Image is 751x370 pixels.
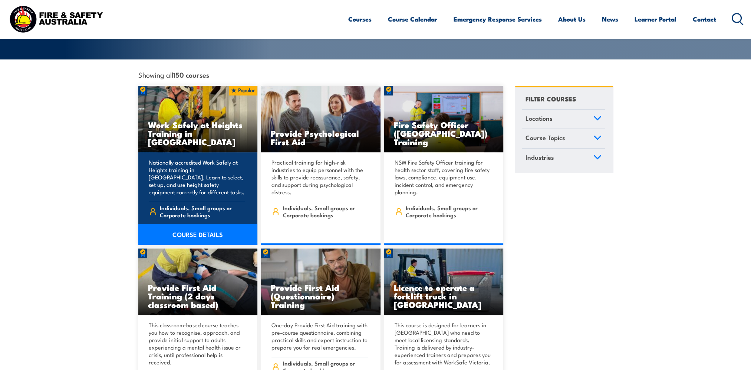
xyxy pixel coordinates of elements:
[283,204,368,218] span: Individuals, Small groups or Corporate bookings
[261,249,381,315] img: Mental Health First Aid Refresher Training (Standard) (1)
[384,249,504,315] a: Licence to operate a forklift truck in [GEOGRAPHIC_DATA]
[138,86,258,153] a: Work Safely at Heights Training in [GEOGRAPHIC_DATA]
[635,9,676,29] a: Learner Portal
[522,149,605,168] a: Industries
[138,249,258,315] img: Provide First Aid (Blended Learning)
[148,120,248,146] h3: Work Safely at Heights Training in [GEOGRAPHIC_DATA]
[160,204,245,218] span: Individuals, Small groups or Corporate bookings
[261,86,381,153] a: Provide Psychological First Aid
[558,9,586,29] a: About Us
[394,120,494,146] h3: Fire Safety Officer ([GEOGRAPHIC_DATA]) Training
[526,133,565,143] span: Course Topics
[271,321,368,351] p: One-day Provide First Aid training with pre-course questionnaire, combining practical skills and ...
[384,86,504,153] img: Fire Safety Advisor
[526,152,554,162] span: Industries
[138,71,209,78] span: Showing all
[388,9,437,29] a: Course Calendar
[173,69,209,79] strong: 150 courses
[138,86,258,153] img: Work Safely at Heights Training (1)
[454,9,542,29] a: Emergency Response Services
[271,159,368,196] p: Practical training for high-risk industries to equip personnel with the skills to provide reassur...
[148,283,248,309] h3: Provide First Aid Training (2 days classroom based)
[138,249,258,315] a: Provide First Aid Training (2 days classroom based)
[526,94,576,104] h4: FILTER COURSES
[693,9,716,29] a: Contact
[395,159,491,196] p: NSW Fire Safety Officer training for health sector staff, covering fire safety laws, compliance, ...
[261,86,381,153] img: Mental Health First Aid Training Course from Fire & Safety Australia
[384,249,504,315] img: Licence to operate a forklift truck Training
[522,129,605,148] a: Course Topics
[522,110,605,129] a: Locations
[348,9,372,29] a: Courses
[394,283,494,309] h3: Licence to operate a forklift truck in [GEOGRAPHIC_DATA]
[526,113,553,123] span: Locations
[271,129,371,146] h3: Provide Psychological First Aid
[149,159,245,196] p: Nationally accredited Work Safely at Heights training in [GEOGRAPHIC_DATA]. Learn to select, set ...
[406,204,491,218] span: Individuals, Small groups or Corporate bookings
[261,249,381,315] a: Provide First Aid (Questionnaire) Training
[602,9,618,29] a: News
[149,321,245,366] p: This classroom-based course teaches you how to recognise, approach, and provide initial support t...
[138,224,258,245] a: COURSE DETAILS
[395,321,491,366] p: This course is designed for learners in [GEOGRAPHIC_DATA] who need to meet local licensing standa...
[271,283,371,309] h3: Provide First Aid (Questionnaire) Training
[384,86,504,153] a: Fire Safety Officer ([GEOGRAPHIC_DATA]) Training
